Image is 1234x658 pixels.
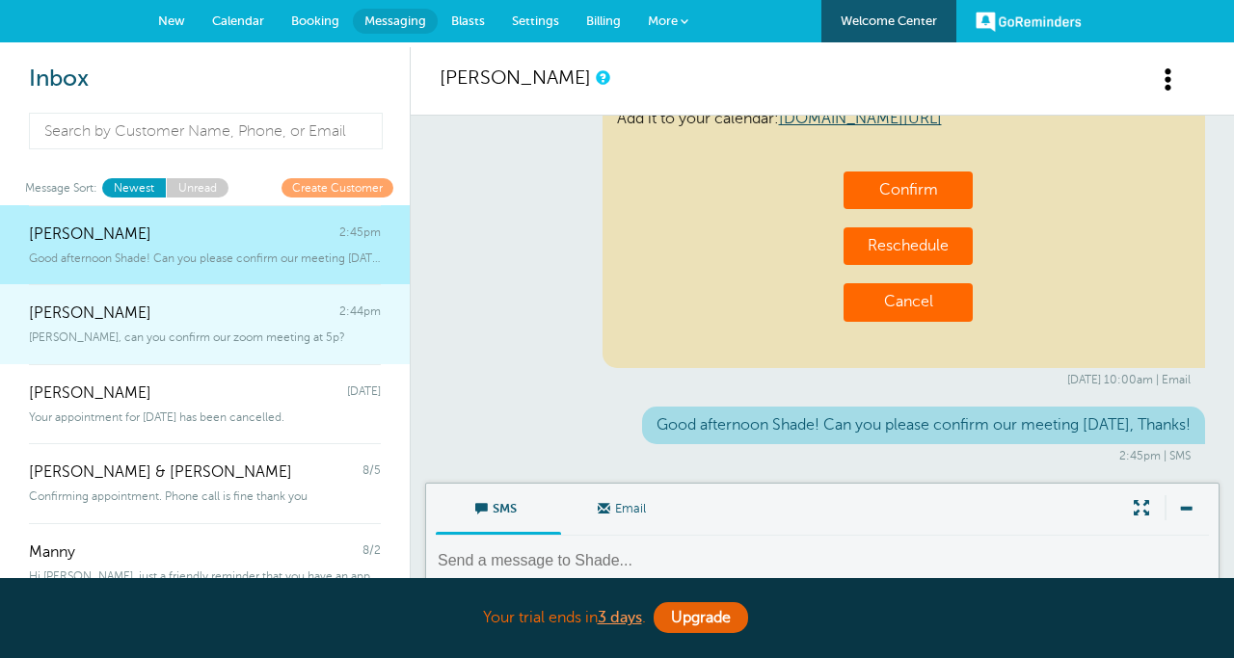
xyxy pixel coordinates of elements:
[364,13,426,28] span: Messaging
[440,66,591,89] a: [PERSON_NAME]
[339,304,381,323] span: 2:44pm
[212,13,264,28] span: Calendar
[29,66,381,93] h2: Inbox
[282,178,393,197] a: Create Customer
[158,13,185,28] span: New
[450,484,547,530] span: SMS
[29,410,284,424] span: Your appointment for [DATE] has been cancelled.
[29,384,151,403] span: [PERSON_NAME]
[642,407,1205,444] div: Good afternoon Shade! Can you please confirm our meeting [DATE], Thanks!
[166,178,228,197] a: Unread
[654,602,748,633] a: Upgrade
[347,384,381,403] span: [DATE]
[779,110,942,127] a: [DOMAIN_NAME][URL]
[353,9,438,34] a: Messaging
[29,463,292,482] span: [PERSON_NAME] & [PERSON_NAME]
[596,71,607,84] a: This is a history of all communications between GoReminders and your customer.
[879,181,938,198] a: Confirm
[29,113,383,149] input: Search by Customer Name, Phone, or Email
[362,543,381,562] span: 8/2
[451,13,485,28] span: Blasts
[29,330,345,344] span: [PERSON_NAME], can you confirm our zoom meeting at 5p?
[25,178,97,197] span: Message Sort:
[884,293,933,310] a: Cancel
[135,597,1099,639] div: Your trial ends in .
[648,13,678,28] span: More
[454,449,1191,462] div: 2:45pm | SMS
[29,304,151,323] span: [PERSON_NAME]
[29,569,381,583] span: Hi [PERSON_NAME], just a friendly reminder that you have an appointment with [PERSON_NAME]
[576,484,672,530] span: Email
[339,225,381,244] span: 2:45pm
[362,463,381,482] span: 8/5
[29,489,308,503] span: Confirming appointment. Phone call is fine thank you
[512,13,559,28] span: Settings
[29,251,381,265] span: Good afternoon Shade! Can you please confirm our meeting [DATE], Thanks!
[598,609,642,626] a: 3 days
[603,8,1206,368] div: Hi Shade, your appointment with [PERSON_NAME] at RuizIncorp has been scheduled for 10:00am on 8/1...
[29,543,75,562] span: Manny
[586,13,621,28] span: Billing
[291,13,339,28] span: Booking
[29,225,151,244] span: [PERSON_NAME]
[102,178,166,197] a: Newest
[454,373,1191,386] div: [DATE] 10:00am | Email
[868,237,949,254] a: Reschedule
